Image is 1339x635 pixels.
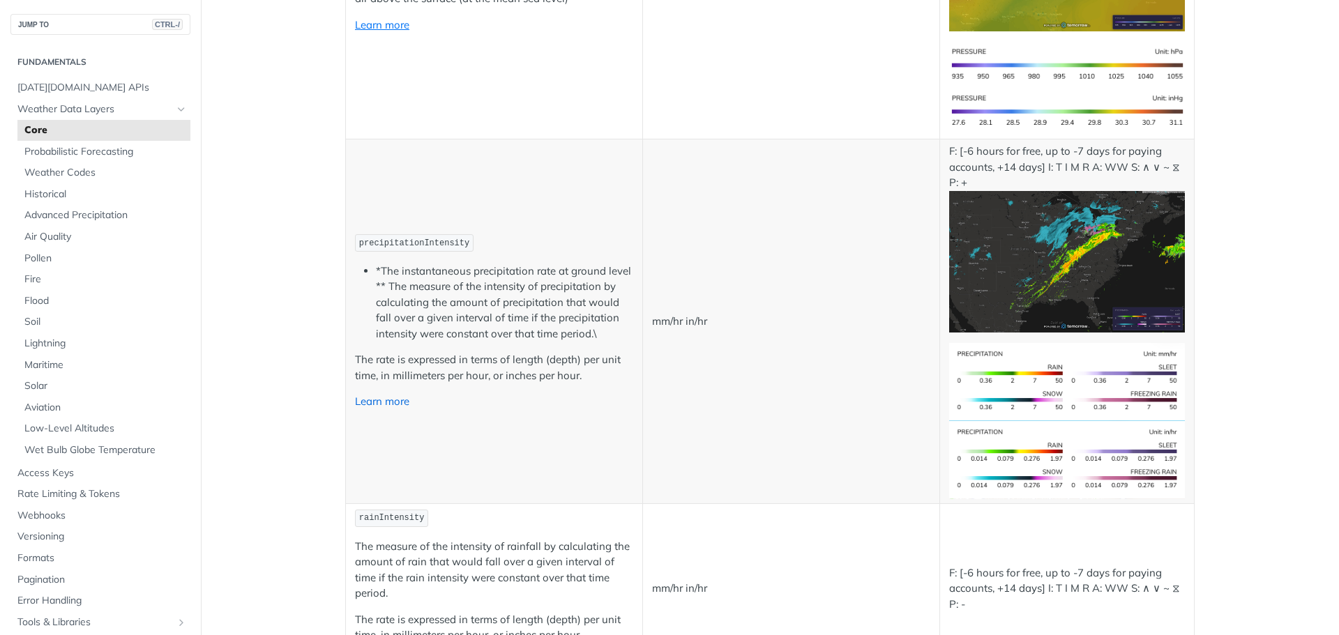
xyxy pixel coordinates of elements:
[10,612,190,633] a: Tools & LibrariesShow subpages for Tools & Libraries
[17,205,190,226] a: Advanced Precipitation
[17,120,190,141] a: Core
[17,269,190,290] a: Fire
[10,526,190,547] a: Versioning
[17,509,187,523] span: Webhooks
[24,401,187,415] span: Aviation
[17,440,190,461] a: Wet Bulb Globe Temperature
[17,102,172,116] span: Weather Data Layers
[949,254,1185,267] span: Expand image
[176,104,187,115] button: Hide subpages for Weather Data Layers
[24,273,187,286] span: Fire
[24,252,187,266] span: Pollen
[24,230,187,244] span: Air Quality
[359,238,469,248] span: precipitationIntensity
[24,358,187,372] span: Maritime
[355,352,633,383] p: The rate is expressed in terms of length (depth) per unit time, in millimeters per hour, or inche...
[17,530,187,544] span: Versioning
[17,355,190,376] a: Maritime
[949,374,1185,387] span: Expand image
[10,548,190,569] a: Formats
[949,57,1185,70] span: Expand image
[359,513,425,523] span: rainIntensity
[10,505,190,526] a: Webhooks
[17,227,190,247] a: Air Quality
[24,294,187,308] span: Flood
[17,466,187,480] span: Access Keys
[10,590,190,611] a: Error Handling
[24,123,187,137] span: Core
[17,291,190,312] a: Flood
[24,315,187,329] span: Soil
[17,162,190,183] a: Weather Codes
[17,573,187,587] span: Pagination
[17,333,190,354] a: Lightning
[17,184,190,205] a: Historical
[24,166,187,180] span: Weather Codes
[24,208,187,222] span: Advanced Precipitation
[10,463,190,484] a: Access Keys
[24,379,187,393] span: Solar
[10,14,190,35] button: JUMP TOCTRL-/
[17,418,190,439] a: Low-Level Altitudes
[17,81,187,95] span: [DATE][DOMAIN_NAME] APIs
[17,248,190,269] a: Pollen
[10,56,190,68] h2: Fundamentals
[355,539,633,602] p: The measure of the intensity of rainfall by calculating the amount of rain that would fall over a...
[24,145,187,159] span: Probabilistic Forecasting
[24,188,187,201] span: Historical
[10,569,190,590] a: Pagination
[24,443,187,457] span: Wet Bulb Globe Temperature
[10,99,190,120] a: Weather Data LayersHide subpages for Weather Data Layers
[17,594,187,608] span: Error Handling
[10,484,190,505] a: Rate Limiting & Tokens
[10,77,190,98] a: [DATE][DOMAIN_NAME] APIs
[17,487,187,501] span: Rate Limiting & Tokens
[17,141,190,162] a: Probabilistic Forecasting
[24,422,187,436] span: Low-Level Altitudes
[949,565,1185,613] p: F: [-6 hours for free, up to -7 days for paying accounts, +14 days] I: T I M R A: WW S: ∧ ∨ ~ ⧖ P: -
[17,312,190,332] a: Soil
[355,395,409,408] a: Learn more
[176,617,187,628] button: Show subpages for Tools & Libraries
[652,314,930,330] p: mm/hr in/hr
[949,104,1185,117] span: Expand image
[355,18,409,31] a: Learn more
[949,452,1185,466] span: Expand image
[17,551,187,565] span: Formats
[17,397,190,418] a: Aviation
[652,581,930,597] p: mm/hr in/hr
[376,263,633,342] li: *The instantaneous precipitation rate at ground level ** The measure of the intensity of precipit...
[17,615,172,629] span: Tools & Libraries
[949,144,1185,332] p: F: [-6 hours for free, up to -7 days for paying accounts, +14 days] I: T I M R A: WW S: ∧ ∨ ~ ⧖ P: +
[152,19,183,30] span: CTRL-/
[24,337,187,351] span: Lightning
[17,376,190,397] a: Solar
